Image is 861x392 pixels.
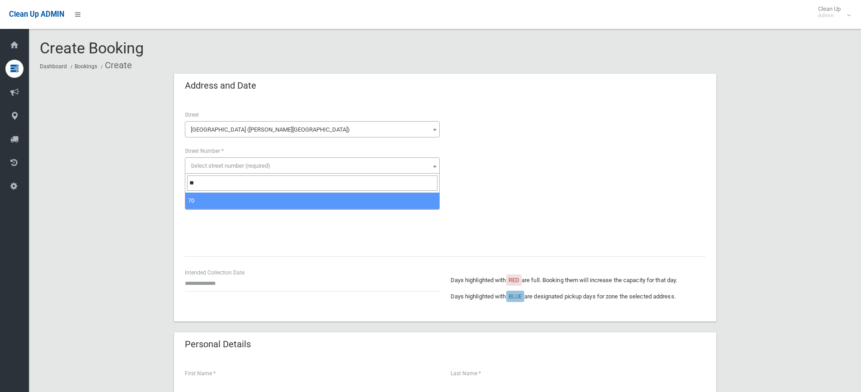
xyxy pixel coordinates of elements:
a: Dashboard [40,63,67,70]
header: Personal Details [174,335,262,353]
a: Bookings [75,63,97,70]
span: Select street number (required) [191,162,270,169]
small: Admin [818,12,841,19]
span: 70 [188,197,194,204]
p: Days highlighted with are designated pickup days for zone the selected address. [451,291,706,302]
li: Create [99,57,132,74]
span: BLUE [508,293,522,300]
header: Address and Date [174,77,267,94]
p: Days highlighted with are full. Booking them will increase the capacity for that day. [451,275,706,286]
span: Harp Street (BELMORE 2192) [187,123,438,136]
span: Harp Street (BELMORE 2192) [185,121,440,137]
span: Clean Up [814,5,850,19]
span: Create Booking [40,39,144,57]
span: Clean Up ADMIN [9,10,64,19]
span: RED [508,277,519,283]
